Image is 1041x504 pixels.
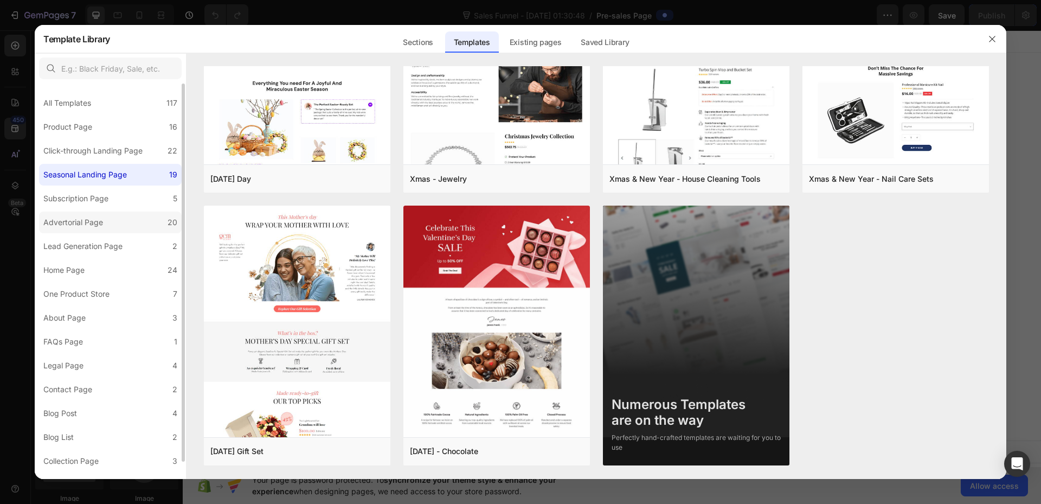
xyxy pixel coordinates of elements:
div: Xmas - Jewelry [410,173,467,186]
div: Click-through Landing Page [43,144,143,157]
div: 3 [172,455,177,468]
div: Collection Page [43,455,99,468]
div: Xmas & New Year - Nail Care Sets [809,173,934,186]
div: Product Page [43,120,92,133]
div: 2 [172,383,177,396]
div: 2 [172,240,177,253]
div: 16 [169,120,177,133]
div: 2 [172,431,177,444]
div: Sections [394,31,441,53]
div: Seasonal Landing Page [43,168,127,181]
div: Templates [445,31,499,53]
div: Contact Page [43,383,92,396]
button: Use existing page designs [318,243,442,265]
div: 117 [166,97,177,110]
div: 19 [169,168,177,181]
div: 3 [172,311,177,324]
div: 1 [174,335,177,348]
div: 4 [172,407,177,420]
div: 4 [172,359,177,372]
div: 5 [173,192,177,205]
h2: Template Library [43,25,110,53]
input: E.g.: Black Friday, Sale, etc. [39,58,182,79]
div: Blog Post [43,407,77,420]
div: Perfectly hand-crafted templates are waiting for you to use [612,433,781,452]
div: 24 [168,264,177,277]
div: 20 [168,216,177,229]
div: One Product Store [43,288,110,301]
div: 22 [168,144,177,157]
div: Subscription Page [43,192,108,205]
div: [DATE] Gift Set [210,445,264,458]
div: All Templates [43,97,91,110]
div: About Page [43,311,86,324]
div: Home Page [43,264,85,277]
div: Xmas & New Year - House Cleaning Tools [609,173,761,186]
div: [DATE] Day [210,173,251,186]
div: Advertorial Page [43,216,103,229]
div: 1 [174,479,177,492]
div: Existing pages [501,31,570,53]
div: Quiz Page [43,479,80,492]
div: Blog List [43,431,74,444]
div: Start with Generating from URL or image [356,304,502,312]
div: [DATE] - Chocolate [410,445,478,458]
div: Saved Library [572,31,638,53]
div: Numerous Templates are on the way [612,397,781,429]
div: 7 [173,288,177,301]
div: Start building with Sections/Elements or [347,221,511,234]
div: FAQs Page [43,335,83,348]
button: Explore templates [448,243,540,265]
div: Lead Generation Page [43,240,123,253]
div: Open Intercom Messenger [1004,451,1030,477]
div: Legal Page [43,359,83,372]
